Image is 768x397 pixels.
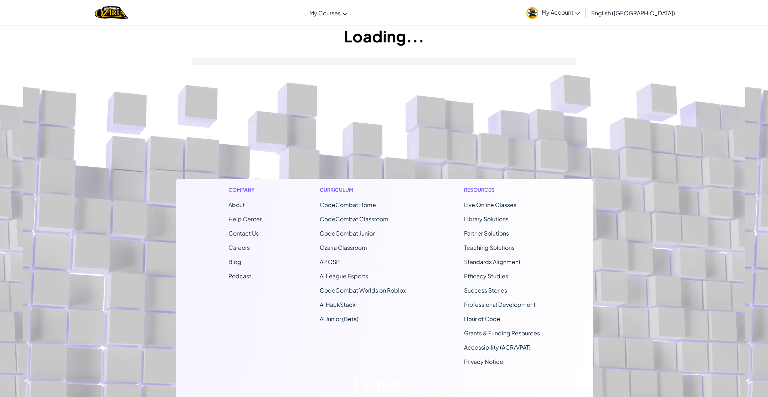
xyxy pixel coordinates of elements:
span: My Account [542,9,580,16]
a: Hour of Code [464,315,500,323]
a: Ozaria by CodeCombat logo [95,5,128,20]
h1: Company [228,186,262,194]
a: Library Solutions [464,215,509,223]
a: Help Center [228,215,262,223]
a: AI Junior (Beta) [320,315,359,323]
a: Efficacy Studies [464,272,508,280]
a: Accessibility (ACR/VPAT) [464,344,531,351]
a: My Account [523,1,583,24]
a: About [228,201,245,208]
a: My Courses [306,3,351,22]
a: Live Online Classes [464,201,516,208]
a: Podcast [228,272,251,280]
a: Careers [228,244,250,251]
a: Professional Development [464,301,536,308]
a: English ([GEOGRAPHIC_DATA]) [588,3,679,22]
span: Contact Us [228,230,259,237]
span: CodeCombat Home [320,201,376,208]
img: Home [95,5,128,20]
a: AI League Esports [320,272,368,280]
a: AI HackStack [320,301,356,308]
a: CodeCombat Worlds on Roblox [320,287,406,294]
a: Success Stories [464,287,507,294]
h1: Resources [464,186,540,194]
h1: Curriculum [320,186,406,194]
img: avatar [526,7,538,19]
a: Standards Alignment [464,258,521,265]
span: English ([GEOGRAPHIC_DATA]) [591,9,675,17]
a: CodeCombat Junior [320,230,375,237]
img: Ozaria logo [354,379,407,393]
span: My Courses [309,9,341,17]
a: Privacy Notice [464,358,503,365]
a: Blog [228,258,241,265]
a: Grants & Funding Resources [464,329,540,337]
a: Teaching Solutions [464,244,515,251]
a: CodeCombat Classroom [320,215,388,223]
a: Partner Solutions [464,230,509,237]
a: Ozaria Classroom [320,244,367,251]
a: AP CSP [320,258,340,265]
